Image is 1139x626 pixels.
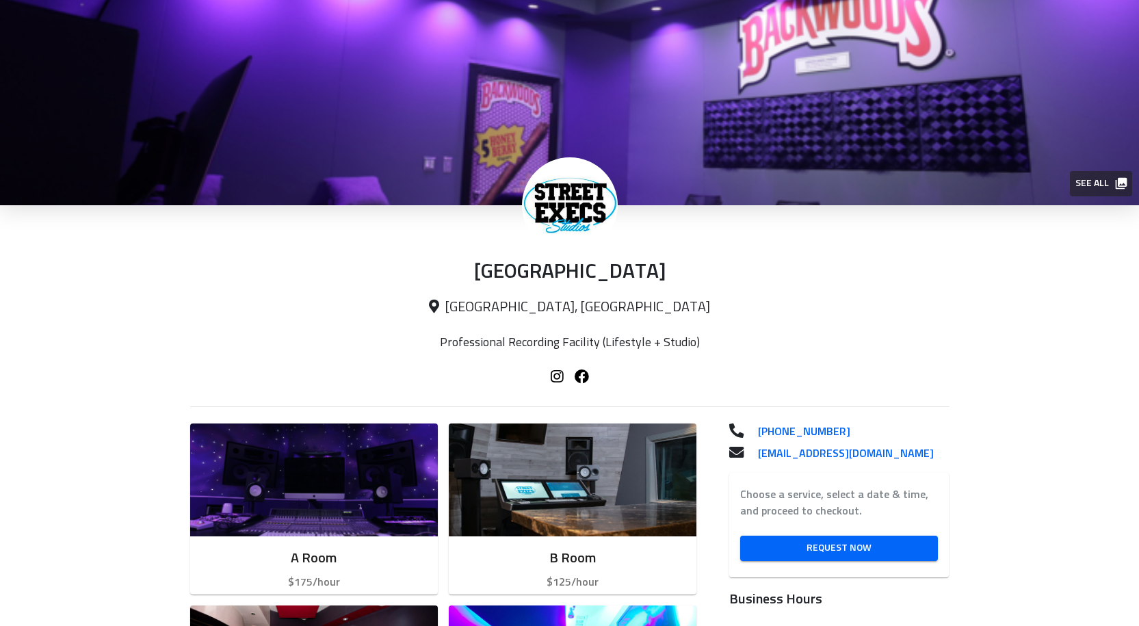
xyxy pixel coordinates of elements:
[740,536,939,561] a: Request Now
[522,157,618,253] img: Street Exec Studios
[190,299,950,316] p: [GEOGRAPHIC_DATA], [GEOGRAPHIC_DATA]
[201,547,427,569] h6: A Room
[190,260,950,285] p: [GEOGRAPHIC_DATA]
[449,423,696,536] img: Room image
[1070,171,1132,196] button: See all
[747,423,949,440] a: [PHONE_NUMBER]
[460,574,685,590] p: $125/hour
[747,445,949,462] a: [EMAIL_ADDRESS][DOMAIN_NAME]
[380,335,759,350] p: Professional Recording Facility (Lifestyle + Studio)
[449,423,696,595] button: B Room$125/hour
[460,547,685,569] h6: B Room
[1075,175,1125,192] span: See all
[740,486,939,519] label: Choose a service, select a date & time, and proceed to checkout.
[751,540,928,557] span: Request Now
[190,423,438,595] button: A Room$175/hour
[190,423,438,536] img: Room image
[729,588,950,610] h6: Business Hours
[201,574,427,590] p: $175/hour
